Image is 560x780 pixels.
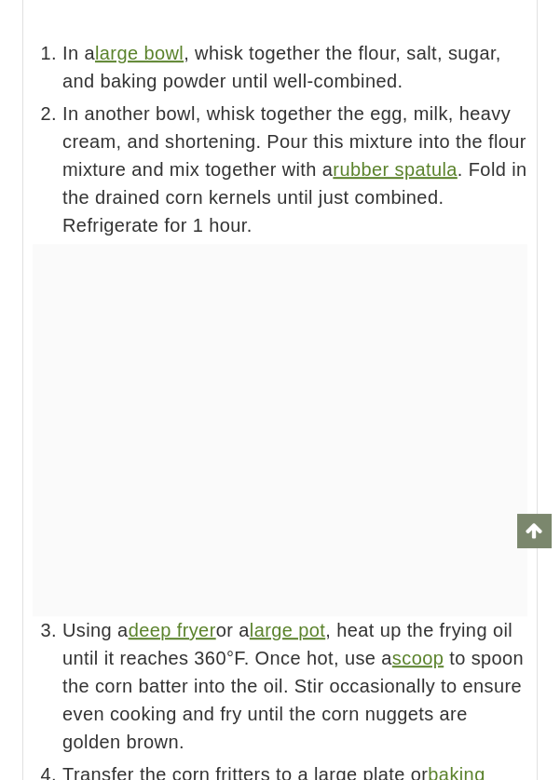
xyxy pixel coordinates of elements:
[62,100,527,239] span: In another bowl, whisk together the egg, milk, heavy cream, and shortening. Pour this mixture int...
[333,159,457,180] a: rubber spatula
[62,616,527,756] span: Using a or a , heat up the frying oil until it reaches 360°F. Once hot, use a to spoon the corn b...
[250,620,325,640] a: large pot
[95,43,184,63] a: large bowl
[129,620,216,640] a: deep fryer
[392,648,444,668] a: scoop
[62,39,527,95] span: In a , whisk together the flour, salt, sugar, and baking powder until well-combined.
[517,514,551,547] a: Scroll to top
